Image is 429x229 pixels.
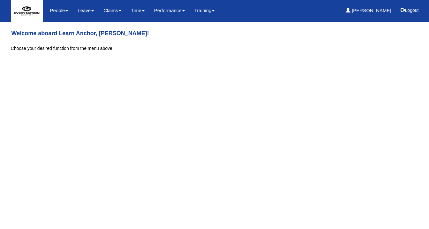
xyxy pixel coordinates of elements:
a: Leave [78,3,94,18]
a: Performance [154,3,185,18]
a: Training [194,3,215,18]
img: 2Q== [11,0,43,22]
iframe: chat widget [402,203,423,223]
p: Choose your desired function from the menu above. [11,45,418,51]
a: People [50,3,68,18]
button: Logout [396,3,423,18]
h4: Welcome aboard Learn Anchor, [PERSON_NAME]! [11,27,418,40]
a: Claims [103,3,121,18]
a: [PERSON_NAME] [346,3,391,18]
a: Time [131,3,145,18]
